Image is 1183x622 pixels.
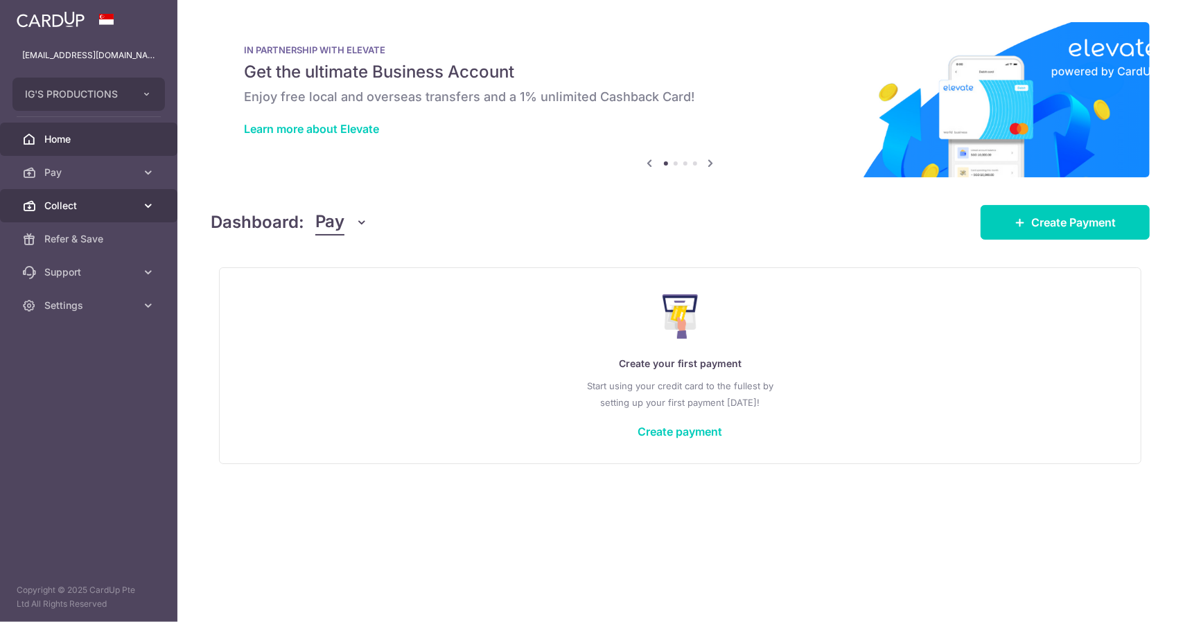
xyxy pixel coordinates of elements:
a: Create Payment [981,205,1150,240]
p: Create your first payment [247,355,1113,372]
span: Collect [44,199,136,213]
p: IN PARTNERSHIP WITH ELEVATE [244,44,1116,55]
h5: Get the ultimate Business Account [244,61,1116,83]
span: Settings [44,299,136,312]
img: Make Payment [663,294,698,339]
span: Home [44,132,136,146]
span: IG'S PRODUCTIONS [25,87,128,101]
h4: Dashboard: [211,210,304,235]
a: Learn more about Elevate [244,122,379,136]
img: Renovation banner [211,22,1150,177]
button: IG'S PRODUCTIONS [12,78,165,111]
span: Create Payment [1031,214,1116,231]
span: Help [31,10,60,22]
h6: Enjoy free local and overseas transfers and a 1% unlimited Cashback Card! [244,89,1116,105]
p: Start using your credit card to the fullest by setting up your first payment [DATE]! [247,377,1113,411]
span: Refer & Save [44,232,136,246]
span: Pay [44,166,136,179]
button: Pay [315,209,369,236]
span: Pay [315,209,344,236]
a: Create payment [638,425,723,438]
img: CardUp [17,11,85,28]
span: Support [44,265,136,279]
p: [EMAIL_ADDRESS][DOMAIN_NAME] [22,48,155,62]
